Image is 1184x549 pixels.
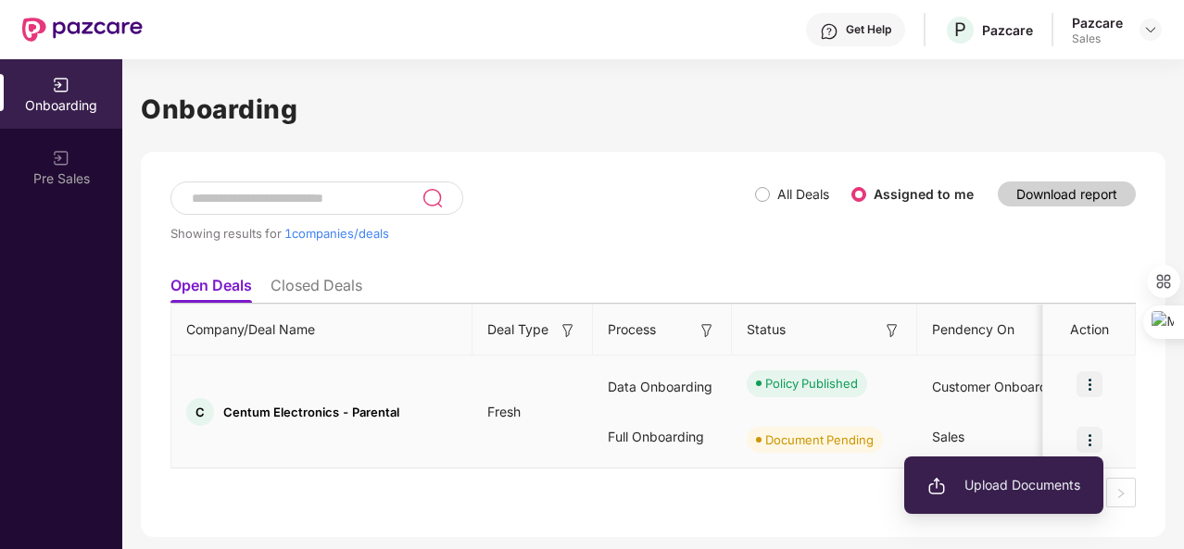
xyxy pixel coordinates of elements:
[747,319,786,340] span: Status
[932,429,964,444] span: Sales
[171,305,472,356] th: Company/Deal Name
[883,321,901,340] img: svg+xml;base64,PHN2ZyB3aWR0aD0iMTYiIGhlaWdodD0iMTYiIHZpZXdCb3g9IjAgMCAxNiAxNiIgZmlsbD0ibm9uZSIgeG...
[487,319,548,340] span: Deal Type
[608,319,656,340] span: Process
[1077,371,1102,397] img: icon
[284,226,389,241] span: 1 companies/deals
[932,319,1014,340] span: Pendency On
[954,19,966,41] span: P
[1072,14,1123,31] div: Pazcare
[765,430,874,449] div: Document Pending
[1072,31,1123,46] div: Sales
[422,187,443,209] img: svg+xml;base64,PHN2ZyB3aWR0aD0iMjQiIGhlaWdodD0iMjUiIHZpZXdCb3g9IjAgMCAyNCAyNSIgZmlsbD0ibm9uZSIgeG...
[874,186,974,202] label: Assigned to me
[927,477,946,495] img: svg+xml;base64,PHN2ZyB3aWR0aD0iMjAiIGhlaWdodD0iMjAiIHZpZXdCb3g9IjAgMCAyMCAyMCIgZmlsbD0ibm9uZSIgeG...
[1077,427,1102,453] img: icon
[1143,22,1158,37] img: svg+xml;base64,PHN2ZyBpZD0iRHJvcGRvd24tMzJ4MzIiIHhtbG5zPSJodHRwOi8vd3d3LnczLm9yZy8yMDAwL3N2ZyIgd2...
[1115,488,1127,499] span: right
[846,22,891,37] div: Get Help
[932,379,1066,394] span: Customer Onboarding
[777,186,829,202] label: All Deals
[559,321,577,340] img: svg+xml;base64,PHN2ZyB3aWR0aD0iMTYiIGhlaWdodD0iMTYiIHZpZXdCb3g9IjAgMCAxNiAxNiIgZmlsbD0ibm9uZSIgeG...
[593,412,732,462] div: Full Onboarding
[927,475,1080,495] span: Upload Documents
[170,276,252,303] li: Open Deals
[22,18,143,42] img: New Pazcare Logo
[141,89,1165,130] h1: Onboarding
[1106,478,1136,507] li: Next Page
[820,22,838,41] img: svg+xml;base64,PHN2ZyBpZD0iSGVscC0zMngzMiIgeG1sbnM9Imh0dHA6Ly93d3cudzMub3JnLzIwMDAvc3ZnIiB3aWR0aD...
[998,181,1136,206] button: Download report
[982,21,1033,39] div: Pazcare
[170,226,755,241] div: Showing results for
[472,404,535,419] span: Fresh
[1106,478,1136,507] button: right
[223,405,399,419] span: Centum Electronics - Parental
[52,149,70,168] img: svg+xml;base64,PHN2ZyB3aWR0aD0iMjAiIGhlaWdodD0iMjAiIHZpZXdCb3g9IjAgMCAyMCAyMCIgZmlsbD0ibm9uZSIgeG...
[1043,305,1136,356] th: Action
[698,321,716,340] img: svg+xml;base64,PHN2ZyB3aWR0aD0iMTYiIGhlaWdodD0iMTYiIHZpZXdCb3g9IjAgMCAxNiAxNiIgZmlsbD0ibm9uZSIgeG...
[52,76,70,94] img: svg+xml;base64,PHN2ZyB3aWR0aD0iMjAiIGhlaWdodD0iMjAiIHZpZXdCb3g9IjAgMCAyMCAyMCIgZmlsbD0ibm9uZSIgeG...
[271,276,362,303] li: Closed Deals
[186,398,214,426] div: C
[593,362,732,412] div: Data Onboarding
[765,374,858,393] div: Policy Published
